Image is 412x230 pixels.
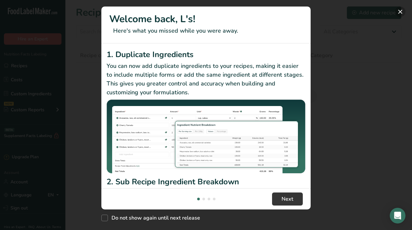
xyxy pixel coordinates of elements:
[107,49,305,60] h2: 1. Duplicate Ingredients
[282,195,293,203] span: Next
[109,26,303,35] p: Here's what you missed while you were away.
[107,176,305,188] h2: 2. Sub Recipe Ingredient Breakdown
[109,12,303,26] h1: Welcome back, L's!
[390,208,405,223] div: Open Intercom Messenger
[272,192,303,206] button: Next
[107,100,305,174] img: Duplicate Ingredients
[108,215,200,221] span: Do not show again until next release
[107,62,305,97] p: You can now add duplicate ingredients to your recipes, making it easier to include multiple forms...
